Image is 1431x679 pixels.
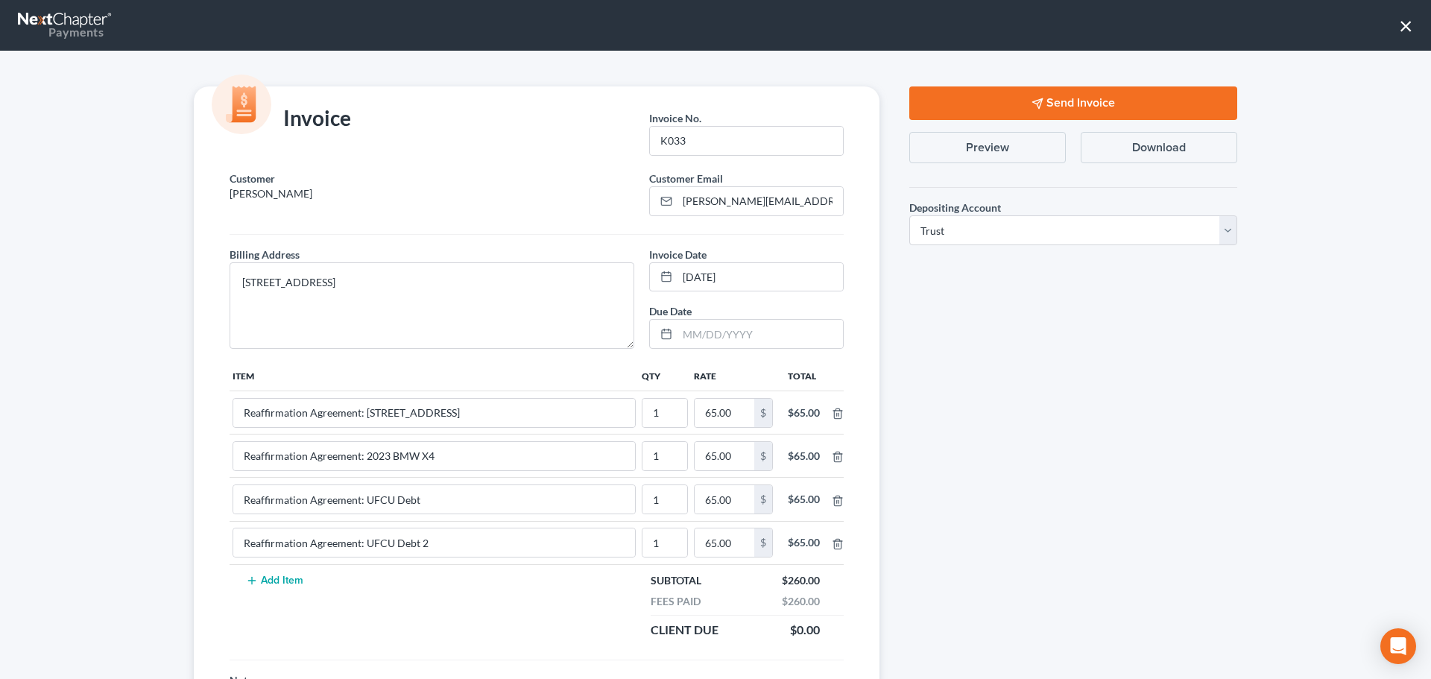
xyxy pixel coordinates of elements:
input: -- [233,485,635,514]
div: Client Due [643,622,726,639]
span: Customer Email [649,172,723,185]
button: Preview [909,132,1066,163]
div: Payments [18,24,104,40]
th: Qty [639,361,691,391]
button: Add Item [241,575,307,587]
div: $65.00 [788,492,820,507]
span: Depositing Account [909,201,1001,214]
th: Item [230,361,639,391]
input: 0.00 [695,528,754,557]
label: Due Date [649,303,692,319]
span: Billing Address [230,248,300,261]
input: 0.00 [695,399,754,427]
input: 0.00 [695,485,754,514]
input: -- [642,399,687,427]
input: MM/DD/YYYY [677,263,843,291]
input: MM/DD/YYYY [677,320,843,348]
input: -- [642,528,687,557]
button: Download [1081,132,1237,163]
input: -- [233,528,635,557]
div: Open Intercom Messenger [1380,628,1416,664]
p: [PERSON_NAME] [230,186,634,201]
div: Subtotal [643,573,709,588]
input: -- [233,399,635,427]
div: Invoice [222,104,358,134]
th: Rate [691,361,776,391]
input: -- [642,442,687,470]
div: $65.00 [788,449,820,464]
button: × [1399,13,1413,37]
a: Payments [18,7,113,43]
button: Send Invoice [909,86,1237,120]
span: Invoice Date [649,248,707,261]
div: $ [754,399,772,427]
div: $0.00 [783,622,827,639]
img: icon-money-cc55cd5b71ee43c44ef0efbab91310903cbf28f8221dba23c0d5ca797e203e98.svg [212,75,271,134]
label: Customer [230,171,275,186]
input: 0.00 [695,442,754,470]
div: $ [754,528,772,557]
input: -- [650,127,843,155]
div: $65.00 [788,535,820,550]
div: $260.00 [774,573,827,588]
th: Total [776,361,832,391]
div: Fees Paid [643,594,708,609]
input: Enter email... [677,187,843,215]
div: $ [754,485,772,514]
div: $ [754,442,772,470]
input: -- [642,485,687,514]
div: $260.00 [774,594,827,609]
span: Invoice No. [649,112,701,124]
div: $65.00 [788,405,820,420]
input: -- [233,442,635,470]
